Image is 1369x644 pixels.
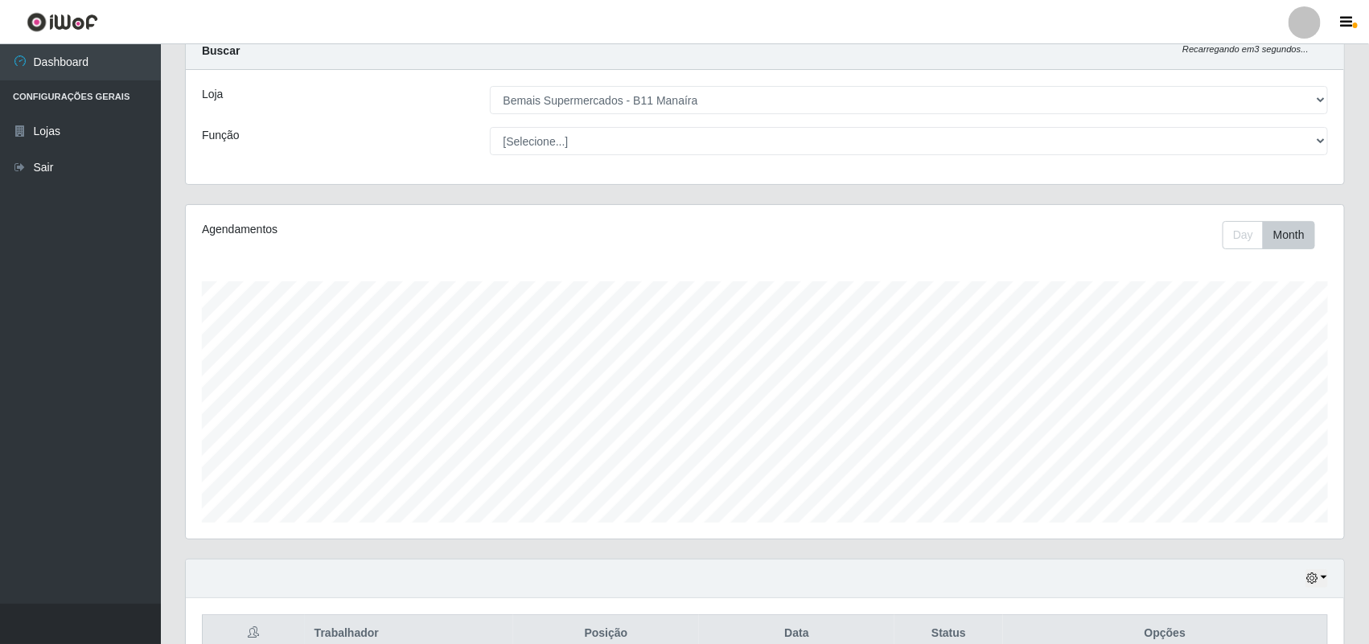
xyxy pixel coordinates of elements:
button: Month [1263,221,1315,249]
div: Agendamentos [202,221,657,238]
div: First group [1223,221,1315,249]
strong: Buscar [202,44,240,57]
label: Função [202,127,240,144]
i: Recarregando em 3 segundos... [1182,44,1309,54]
button: Day [1223,221,1264,249]
label: Loja [202,86,223,103]
div: Toolbar with button groups [1223,221,1328,249]
img: CoreUI Logo [27,12,98,32]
